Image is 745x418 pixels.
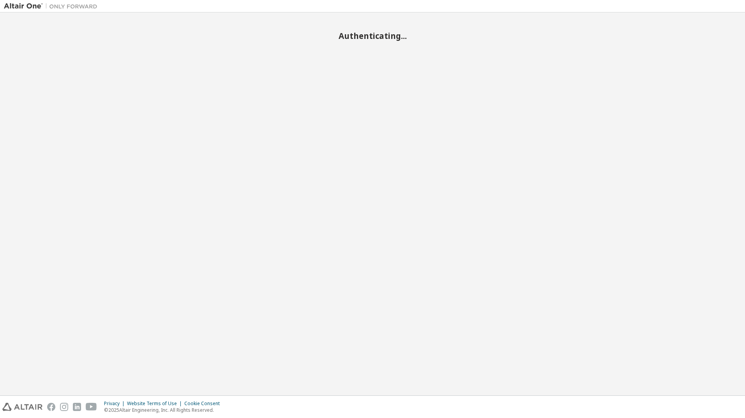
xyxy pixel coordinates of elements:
div: Website Terms of Use [127,400,184,407]
img: youtube.svg [86,403,97,411]
img: Altair One [4,2,101,10]
img: facebook.svg [47,403,55,411]
img: altair_logo.svg [2,403,42,411]
img: linkedin.svg [73,403,81,411]
div: Privacy [104,400,127,407]
img: instagram.svg [60,403,68,411]
h2: Authenticating... [4,31,741,41]
p: © 2025 Altair Engineering, Inc. All Rights Reserved. [104,407,224,413]
div: Cookie Consent [184,400,224,407]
